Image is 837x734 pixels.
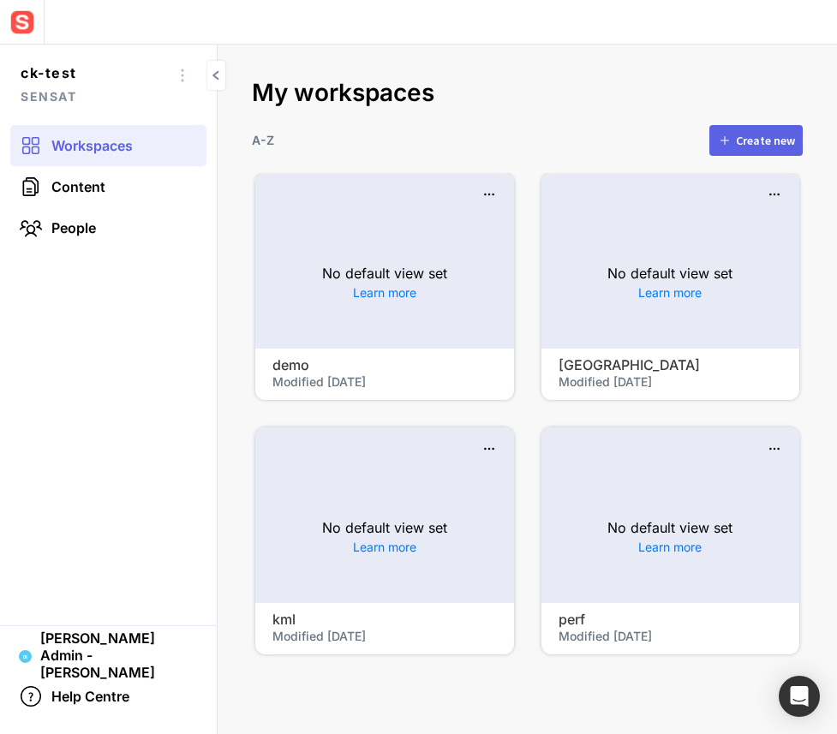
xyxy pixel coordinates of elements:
span: Modified [DATE] [559,629,652,643]
h4: demo [272,357,432,373]
span: People [51,219,96,236]
a: Learn more [353,538,416,556]
a: Help Centre [10,676,206,717]
span: [PERSON_NAME] Admin - [PERSON_NAME] [40,630,198,681]
span: Help Centre [51,688,129,705]
div: Open Intercom Messenger [779,676,820,717]
a: Learn more [353,283,416,301]
a: Workspaces [10,125,206,166]
p: No default view set [322,517,447,538]
p: No default view set [322,263,447,283]
a: Learn more [638,283,702,301]
h2: My workspaces [252,79,803,108]
a: Content [10,166,206,207]
h4: perf [559,612,718,628]
a: Learn more [638,538,702,556]
text: CK [23,653,29,660]
p: A-Z [252,131,274,149]
h4: kml [272,612,432,628]
h4: [GEOGRAPHIC_DATA] [559,357,718,373]
a: People [10,207,206,248]
img: sensat [7,7,38,38]
span: Modified [DATE] [559,374,652,389]
button: Create new [709,125,803,156]
span: ck-test [21,62,169,85]
div: Create new [736,134,795,146]
p: No default view set [607,263,732,283]
span: Modified [DATE] [272,374,366,389]
p: No default view set [607,517,732,538]
span: sensat [21,85,169,108]
span: Modified [DATE] [272,629,366,643]
span: Workspaces [51,137,133,154]
span: Content [51,178,105,195]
